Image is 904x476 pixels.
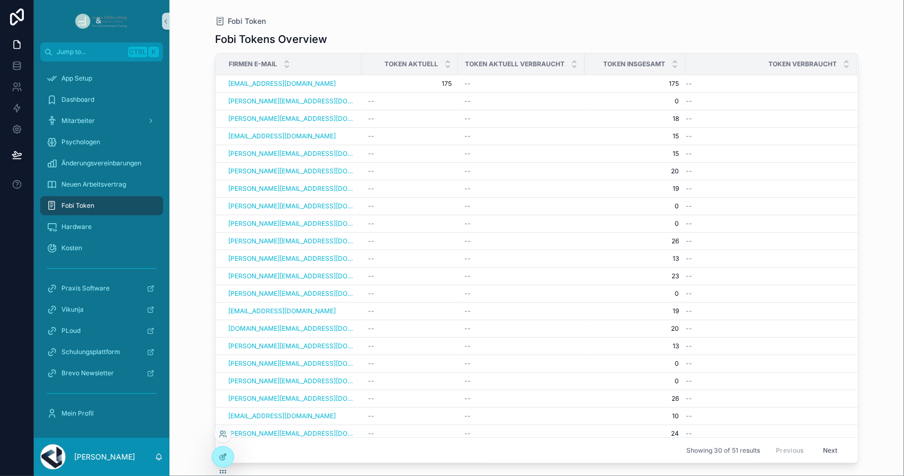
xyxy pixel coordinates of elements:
span: -- [686,412,692,420]
span: -- [464,272,471,280]
span: -- [686,219,692,228]
span: -- [368,307,374,315]
span: -- [464,359,471,368]
span: -- [464,429,471,438]
span: -- [686,114,692,123]
span: Kosten [61,244,82,252]
span: -- [368,184,374,193]
span: -- [368,359,374,368]
a: -- [368,202,452,210]
a: [PERSON_NAME][EMAIL_ADDRESS][DOMAIN_NAME] [228,184,355,193]
a: PLoud [40,321,163,340]
a: -- [686,202,844,210]
span: Schulungsplattform [61,348,120,356]
span: -- [686,97,692,105]
span: Vikunja [61,305,84,314]
span: Hardware [61,223,92,231]
a: [PERSON_NAME][EMAIL_ADDRESS][DOMAIN_NAME] [228,149,355,158]
span: -- [368,132,374,140]
span: -- [464,184,471,193]
span: 26 [591,237,679,245]
a: Hardware [40,217,163,236]
a: -- [686,394,844,403]
span: K [149,48,158,56]
a: [PERSON_NAME][EMAIL_ADDRESS][DOMAIN_NAME] [228,394,355,403]
a: -- [368,412,452,420]
a: [PERSON_NAME][EMAIL_ADDRESS][DOMAIN_NAME] [228,97,355,105]
a: 15 [591,132,679,140]
a: [PERSON_NAME][EMAIL_ADDRESS][DOMAIN_NAME] [228,114,355,123]
a: Änderungsvereinbarungen [40,154,163,173]
span: -- [464,324,471,333]
span: 24 [591,429,679,438]
a: Dashboard [40,90,163,109]
a: -- [368,97,452,105]
a: -- [686,97,844,105]
a: -- [686,342,844,350]
span: Token Aktuell verbraucht [465,60,565,68]
span: Neuen Arbeitsvertrag [61,180,126,189]
span: -- [686,167,692,175]
span: -- [464,412,471,420]
span: -- [368,254,374,263]
a: -- [686,219,844,228]
a: [PERSON_NAME][EMAIL_ADDRESS][DOMAIN_NAME] [228,167,355,175]
a: -- [464,149,578,158]
a: 175 [591,80,679,88]
span: -- [368,237,374,245]
a: -- [368,184,452,193]
a: -- [368,114,452,123]
a: -- [368,254,452,263]
span: -- [464,237,471,245]
a: -- [464,429,578,438]
a: 0 [591,377,679,385]
div: scrollable content [34,61,169,437]
h1: Fobi Tokens Overview [215,32,327,47]
span: Fobi Token [61,201,94,210]
span: Token Aktuell [384,60,438,68]
a: 10 [591,412,679,420]
img: App logo [74,13,129,30]
span: -- [368,394,374,403]
a: Fobi Token [215,16,266,27]
a: [EMAIL_ADDRESS][DOMAIN_NAME] [228,412,355,420]
a: App Setup [40,69,163,88]
span: -- [368,289,374,298]
span: 20 [591,324,679,333]
a: 13 [591,342,679,350]
a: -- [464,80,578,88]
a: -- [464,237,578,245]
a: [PERSON_NAME][EMAIL_ADDRESS][DOMAIN_NAME] [228,429,355,438]
a: [EMAIL_ADDRESS][DOMAIN_NAME] [228,80,355,88]
a: -- [686,184,844,193]
span: -- [686,272,692,280]
a: [PERSON_NAME][EMAIL_ADDRESS][DOMAIN_NAME] [228,289,355,298]
span: -- [686,289,692,298]
span: -- [368,97,374,105]
a: -- [464,359,578,368]
span: -- [368,412,374,420]
span: App Setup [61,74,92,83]
a: 13 [591,254,679,263]
span: -- [464,132,471,140]
a: -- [686,289,844,298]
a: -- [368,272,452,280]
a: -- [368,167,452,175]
a: [EMAIL_ADDRESS][DOMAIN_NAME] [228,307,355,315]
a: -- [464,394,578,403]
a: 175 [368,80,452,88]
span: -- [368,272,374,280]
a: -- [464,377,578,385]
span: -- [464,97,471,105]
span: -- [464,342,471,350]
span: Showing 30 of 51 results [686,446,760,455]
a: Vikunja [40,300,163,319]
a: -- [686,167,844,175]
span: 0 [591,359,679,368]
